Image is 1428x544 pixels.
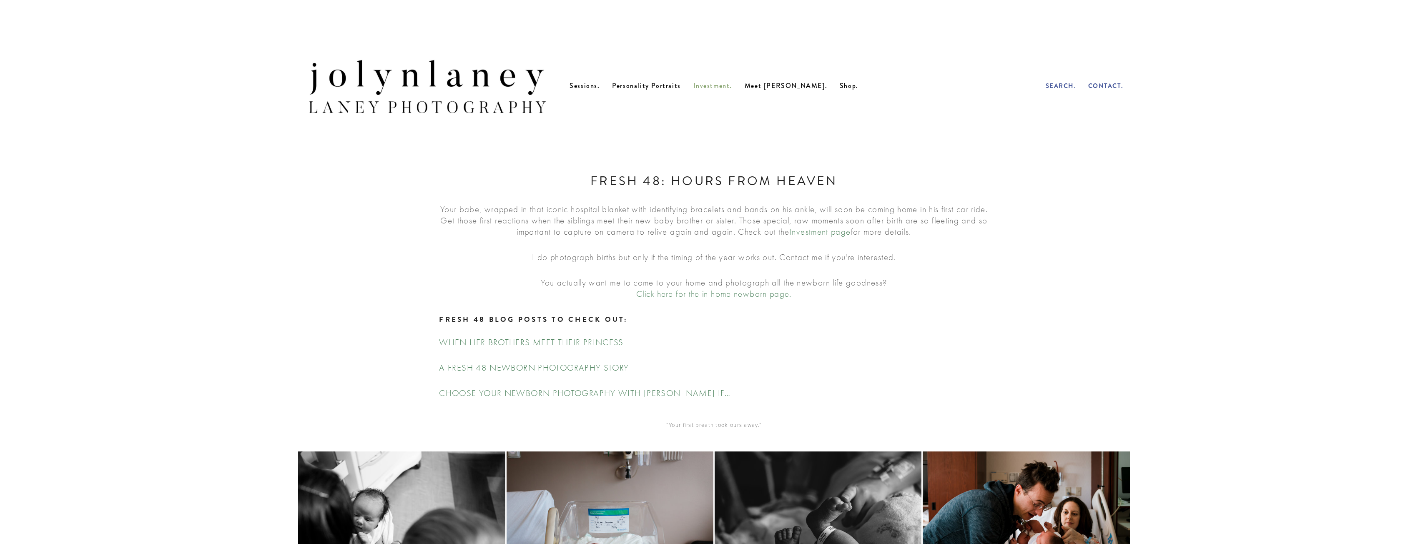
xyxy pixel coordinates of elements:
p: I do photograph births but only if the timing of the year works out. Contact me if you're interes... [439,252,989,263]
h1: FRESH 48: HOURS FROM HEAVEN [298,172,1130,190]
a: Meet [PERSON_NAME]. [745,81,827,90]
a: Investment page [789,227,851,237]
span: ” [759,421,762,429]
a: Personality Portraits [612,81,681,90]
h2: Fresh 48 blog posts to check out: [439,314,989,326]
a: Contact. [1088,81,1124,90]
a: Sessions. [570,81,600,90]
a: Shop. [840,81,858,90]
span: “ [666,421,669,429]
a: Click here for the in home newborn page. [636,289,792,299]
p: You actually want me to come to your home and photograph all the newborn life goodness? [439,277,989,300]
a: CHOOSE YOUR NEWBORN PHOTOGRAPHY WITH [PERSON_NAME] IF… [439,388,730,398]
blockquote: Your first breath took ours away. [298,422,1130,429]
p: Your babe, wrapped in that iconic hospital blanket with identifying bracelets and bands on his an... [439,204,989,238]
img: Jolyn Laney | Laney Photography [298,43,557,129]
a: WHEN HER BROTHERS MEET THEIR PRINCESS [439,337,624,347]
a: Investment. [693,81,733,90]
a: Search. [1046,81,1077,90]
a: A FRESH 48 NEWBORN PHOTOGRAPHY STORY [439,363,629,373]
